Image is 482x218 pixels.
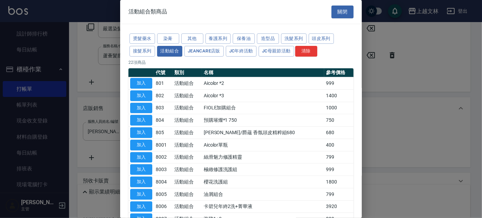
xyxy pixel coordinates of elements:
button: 加入 [130,164,152,175]
td: 活動組合 [173,89,202,102]
td: [PERSON_NAME]/爵蘊 香氛頭皮精粹組680 [202,127,324,139]
button: 保養油 [233,33,255,44]
td: 8006 [154,200,173,213]
td: Aicolor *2 [202,77,324,90]
td: 櫻花洗護組 [202,176,324,188]
td: 802 [154,89,173,102]
td: 8001 [154,139,173,151]
button: 清除 [295,46,317,57]
button: 染膏 [157,33,179,44]
td: 活動組合 [173,127,202,139]
th: 名稱 [202,68,324,77]
td: 999 [324,77,354,90]
button: 活動組合 [157,46,183,57]
button: 燙髮藥水 [129,33,155,44]
td: 804 [154,114,173,127]
button: 加入 [130,152,152,163]
td: 活動組合 [173,102,202,114]
span: 活動組合類商品 [128,8,167,15]
td: 極緻修護洗護組 [202,163,324,176]
td: 活動組合 [173,188,202,200]
button: 造型品 [257,33,279,44]
p: 22 項商品 [128,59,354,66]
button: 加入 [130,177,152,187]
td: 油屑組合 [202,188,324,200]
td: 8003 [154,163,173,176]
td: 680 [324,127,354,139]
th: 參考價格 [324,68,354,77]
button: 關閉 [331,6,354,18]
td: 3920 [324,200,354,213]
button: 頭皮系列 [309,33,334,44]
td: 805 [154,127,173,139]
td: 803 [154,102,173,114]
button: 加入 [130,189,152,200]
button: JeanCare店販 [184,46,224,57]
td: 8004 [154,176,173,188]
td: 1800 [324,176,354,188]
button: 洗髮系列 [281,33,307,44]
td: FIOLE加購組合 [202,102,324,114]
td: 799 [324,151,354,163]
button: 其他 [181,33,203,44]
td: 999 [324,163,354,176]
td: 8005 [154,188,173,200]
button: 養護系列 [205,33,231,44]
button: 加入 [130,127,152,138]
td: 活動組合 [173,114,202,127]
td: 1400 [324,89,354,102]
td: 活動組合 [173,77,202,90]
td: 8002 [154,151,173,163]
td: 活動組合 [173,200,202,213]
th: 代號 [154,68,173,77]
button: JC母親節活動 [259,46,294,57]
button: 加入 [130,90,152,101]
button: 加入 [130,103,152,113]
button: 加入 [130,115,152,126]
button: JC年終活動 [226,46,257,57]
th: 類別 [173,68,202,77]
td: 1000 [324,102,354,114]
td: 799 [324,188,354,200]
button: 加入 [130,140,152,150]
td: 預購璀燦*1 750 [202,114,324,127]
button: 接髮系列 [129,46,155,57]
td: 750 [324,114,354,127]
td: 絲滑魅力修護精靈 [202,151,324,163]
td: 卡碧兒年終2洗+菁華液 [202,200,324,213]
td: Aicolor單瓶 [202,139,324,151]
td: Aicolor *3 [202,89,324,102]
button: 加入 [130,201,152,212]
td: 活動組合 [173,176,202,188]
button: 加入 [130,78,152,89]
td: 活動組合 [173,163,202,176]
td: 400 [324,139,354,151]
td: 活動組合 [173,151,202,163]
td: 801 [154,77,173,90]
td: 活動組合 [173,139,202,151]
